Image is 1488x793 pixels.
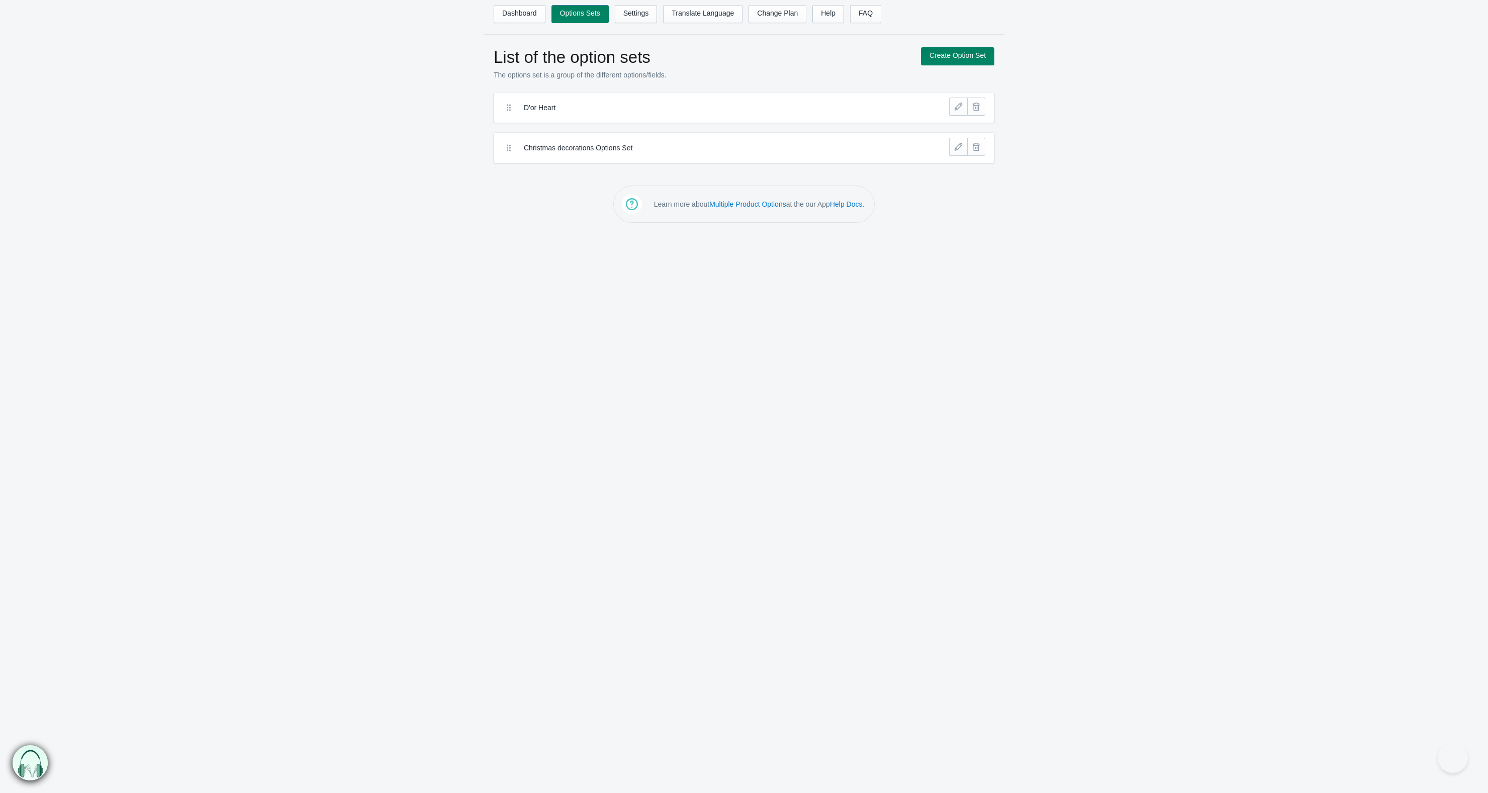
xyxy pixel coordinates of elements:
h1: List of the option sets [494,47,911,67]
iframe: Toggle Customer Support [1438,743,1468,773]
label: Christmas decorations Options Set [524,143,890,153]
a: Translate Language [663,5,742,23]
a: Dashboard [494,5,545,23]
p: The options set is a group of the different options/fields. [494,70,911,80]
a: Multiple Product Options [709,200,786,208]
a: Settings [615,5,658,23]
a: Create Option Set [921,47,994,65]
a: Options Sets [551,5,609,23]
a: Change Plan [749,5,806,23]
img: bxm.png [13,746,48,781]
p: Learn more about at the our App . [654,199,865,209]
label: D'or Heart [524,103,890,113]
a: Help [812,5,844,23]
a: Help Docs [830,200,863,208]
a: FAQ [850,5,881,23]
